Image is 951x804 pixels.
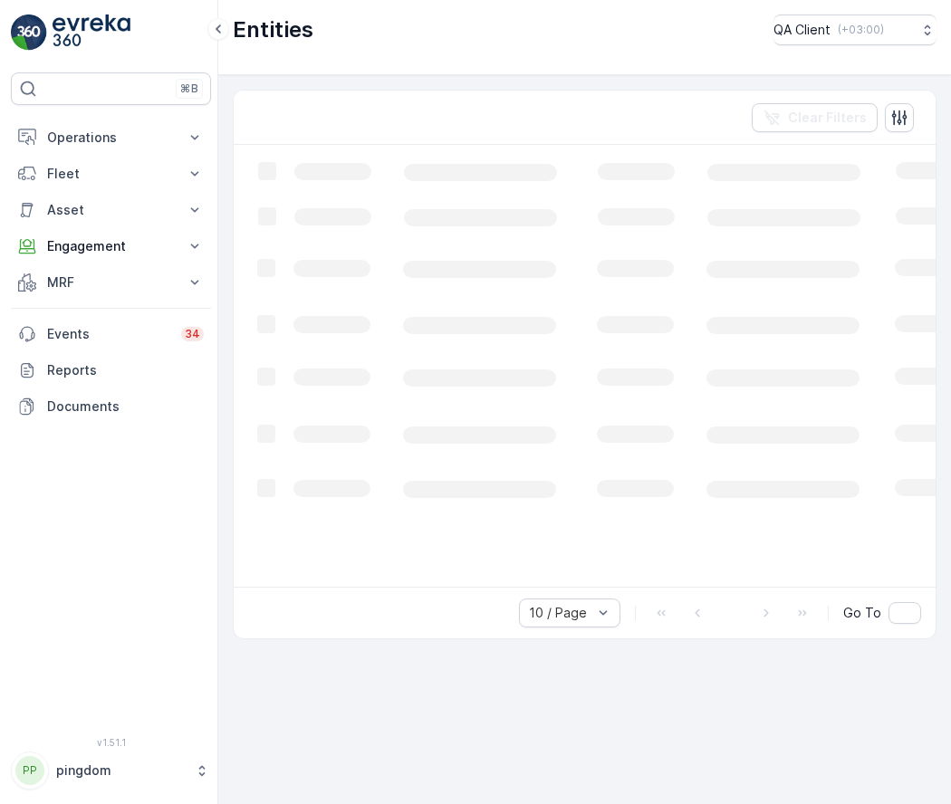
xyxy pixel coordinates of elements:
[11,737,211,748] span: v 1.51.1
[11,192,211,228] button: Asset
[11,316,211,352] a: Events34
[47,361,204,379] p: Reports
[56,761,186,780] p: pingdom
[180,81,198,96] p: ⌘B
[47,201,175,219] p: Asset
[185,327,200,341] p: 34
[233,15,313,44] p: Entities
[11,14,47,51] img: logo
[11,751,211,790] button: PPpingdom
[47,237,175,255] p: Engagement
[788,109,867,127] p: Clear Filters
[47,397,204,416] p: Documents
[47,273,175,292] p: MRF
[843,604,881,622] span: Go To
[752,103,878,132] button: Clear Filters
[838,23,884,37] p: ( +03:00 )
[773,14,937,45] button: QA Client(+03:00)
[11,228,211,264] button: Engagement
[47,129,175,147] p: Operations
[47,325,170,343] p: Events
[773,21,831,39] p: QA Client
[11,120,211,156] button: Operations
[11,352,211,388] a: Reports
[47,165,175,183] p: Fleet
[11,264,211,301] button: MRF
[11,156,211,192] button: Fleet
[15,756,44,785] div: PP
[53,14,130,51] img: logo_light-DOdMpM7g.png
[11,388,211,425] a: Documents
